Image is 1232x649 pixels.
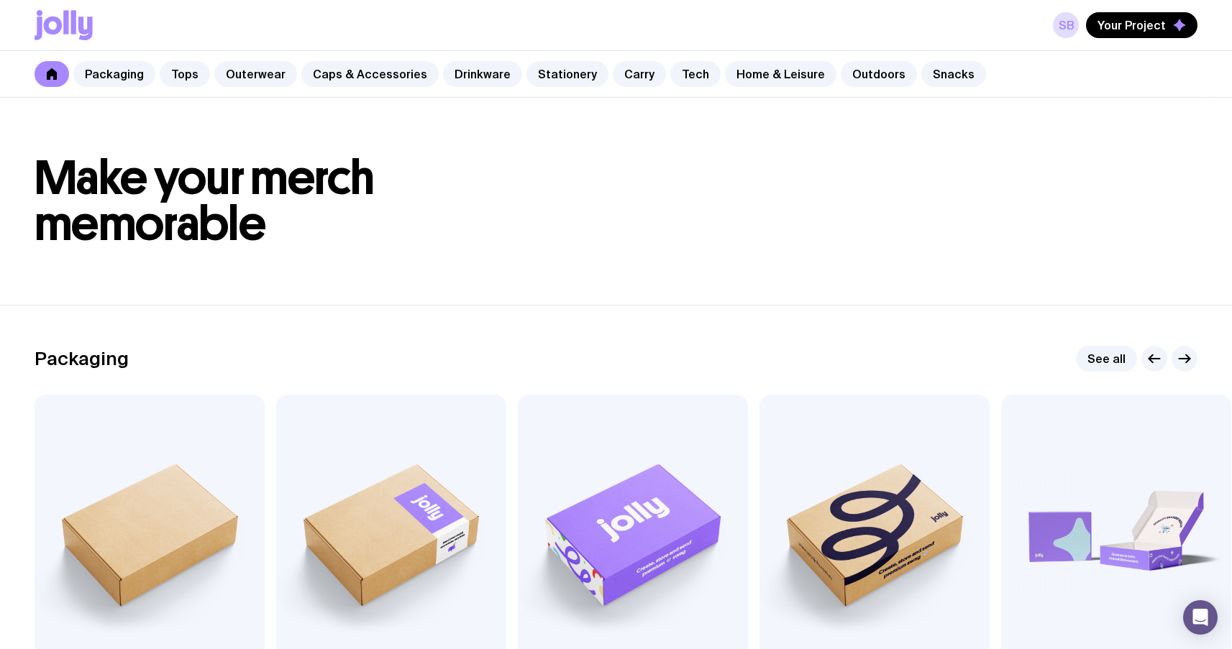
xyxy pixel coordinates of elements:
[301,61,439,87] a: Caps & Accessories
[35,149,375,252] span: Make your merch memorable
[1086,12,1197,38] button: Your Project
[1098,18,1166,32] span: Your Project
[1076,346,1137,372] a: See all
[1053,12,1079,38] a: SB
[443,61,522,87] a: Drinkware
[613,61,666,87] a: Carry
[214,61,297,87] a: Outerwear
[921,61,986,87] a: Snacks
[670,61,721,87] a: Tech
[35,348,129,369] h2: Packaging
[725,61,836,87] a: Home & Leisure
[73,61,155,87] a: Packaging
[841,61,917,87] a: Outdoors
[526,61,608,87] a: Stationery
[160,61,210,87] a: Tops
[1183,600,1218,635] div: Open Intercom Messenger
